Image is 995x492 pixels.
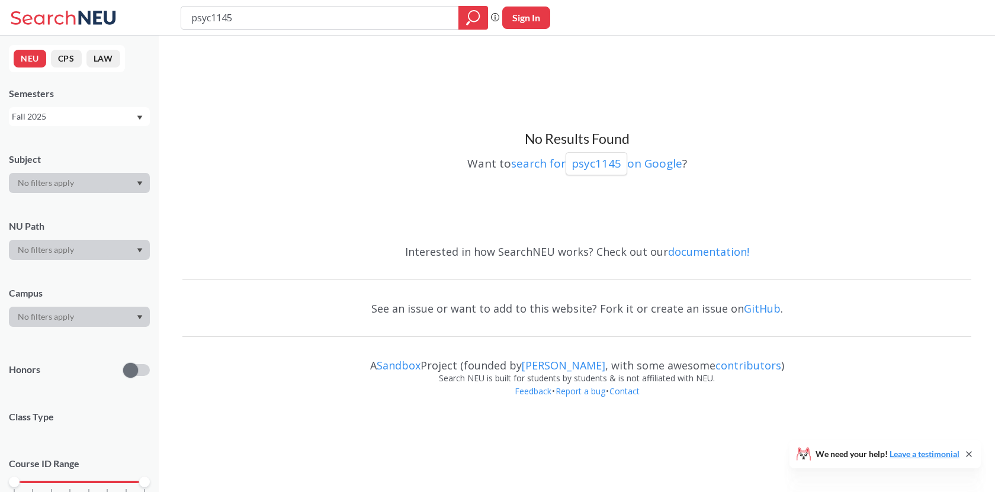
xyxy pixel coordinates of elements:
[890,449,959,459] a: Leave a testimonial
[609,385,640,397] a: Contact
[182,348,971,372] div: A Project (founded by , with some awesome )
[86,50,120,67] button: LAW
[9,240,150,260] div: Dropdown arrow
[14,50,46,67] button: NEU
[572,156,621,172] p: psyc1145
[502,7,550,29] button: Sign In
[555,385,606,397] a: Report a bug
[514,385,552,397] a: Feedback
[9,107,150,126] div: Fall 2025Dropdown arrow
[9,220,150,233] div: NU Path
[522,358,605,372] a: [PERSON_NAME]
[137,181,143,186] svg: Dropdown arrow
[182,372,971,385] div: Search NEU is built for students by students & is not affiliated with NEU.
[182,385,971,416] div: • •
[182,148,971,175] div: Want to ?
[137,315,143,320] svg: Dropdown arrow
[51,50,82,67] button: CPS
[9,363,40,377] p: Honors
[9,307,150,327] div: Dropdown arrow
[9,153,150,166] div: Subject
[377,358,421,372] a: Sandbox
[182,291,971,326] div: See an issue or want to add to this website? Fork it or create an issue on .
[9,87,150,100] div: Semesters
[458,6,488,30] div: magnifying glass
[9,173,150,193] div: Dropdown arrow
[668,245,749,259] a: documentation!
[9,410,150,423] span: Class Type
[816,450,959,458] span: We need your help!
[511,156,682,171] a: search forpsyc1145on Google
[12,110,136,123] div: Fall 2025
[182,234,971,269] div: Interested in how SearchNEU works? Check out our
[182,130,971,148] h3: No Results Found
[9,287,150,300] div: Campus
[9,457,150,471] p: Course ID Range
[744,301,781,316] a: GitHub
[137,115,143,120] svg: Dropdown arrow
[190,8,450,28] input: Class, professor, course number, "phrase"
[137,248,143,253] svg: Dropdown arrow
[715,358,781,372] a: contributors
[466,9,480,26] svg: magnifying glass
